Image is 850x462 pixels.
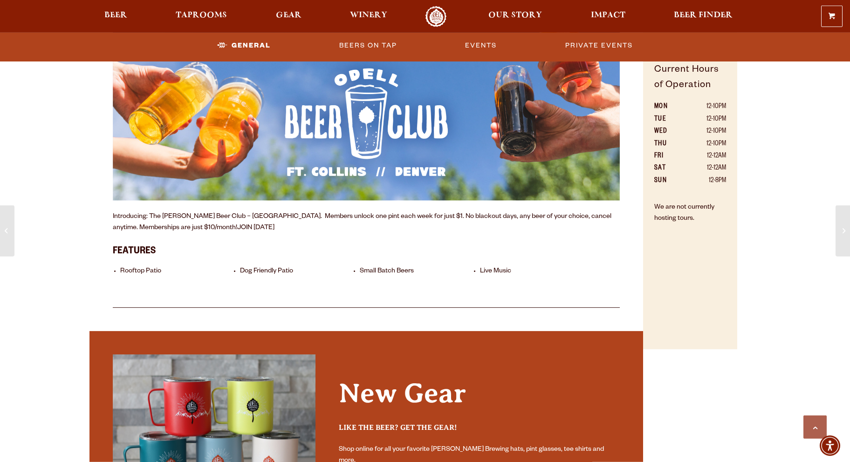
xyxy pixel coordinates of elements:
[360,267,475,276] li: Small Batch Beers
[176,12,227,19] span: Taprooms
[339,423,620,440] h3: Like the beer? Get the gear!
[684,175,726,187] td: 12-8pm
[350,12,387,19] span: Winery
[98,6,133,27] a: Beer
[270,6,308,27] a: Gear
[240,267,355,276] li: Dog Friendly Patio
[684,138,726,150] td: 12-10pm
[820,435,840,456] div: Accessibility Menu
[237,224,274,232] a: JOIN [DATE]
[104,12,127,19] span: Beer
[461,35,500,56] a: Events
[654,175,684,187] th: SUN
[684,101,726,113] td: 12-10pm
[803,415,827,439] a: Scroll to top
[213,35,274,56] a: General
[684,150,726,163] td: 12-12am
[654,126,684,138] th: WED
[336,35,401,56] a: Beers on Tap
[654,101,684,113] th: MON
[170,6,233,27] a: Taprooms
[684,163,726,175] td: 12-12am
[480,267,595,276] li: Live Music
[684,114,726,126] td: 12-10pm
[684,126,726,138] td: 12-10pm
[654,138,684,150] th: THU
[120,267,235,276] li: Rooftop Patio
[276,12,302,19] span: Gear
[482,6,548,27] a: Our Story
[344,6,393,27] a: Winery
[591,12,625,19] span: Impact
[488,12,542,19] span: Our Story
[585,6,631,27] a: Impact
[654,163,684,175] th: SAT
[113,211,620,234] p: Introducing: The [PERSON_NAME] Beer Club – [GEOGRAPHIC_DATA]. Members unlock one pint each week f...
[339,378,620,419] h2: New Gear
[674,12,733,19] span: Beer Finder
[654,197,726,224] p: We are not currently hosting tours.
[654,114,684,126] th: TUE
[654,63,726,102] h5: Current Hours of Operation
[668,6,739,27] a: Beer Finder
[562,35,637,56] a: Private Events
[113,240,620,260] h3: Features
[654,150,684,163] th: FRI
[418,6,453,27] a: Odell Home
